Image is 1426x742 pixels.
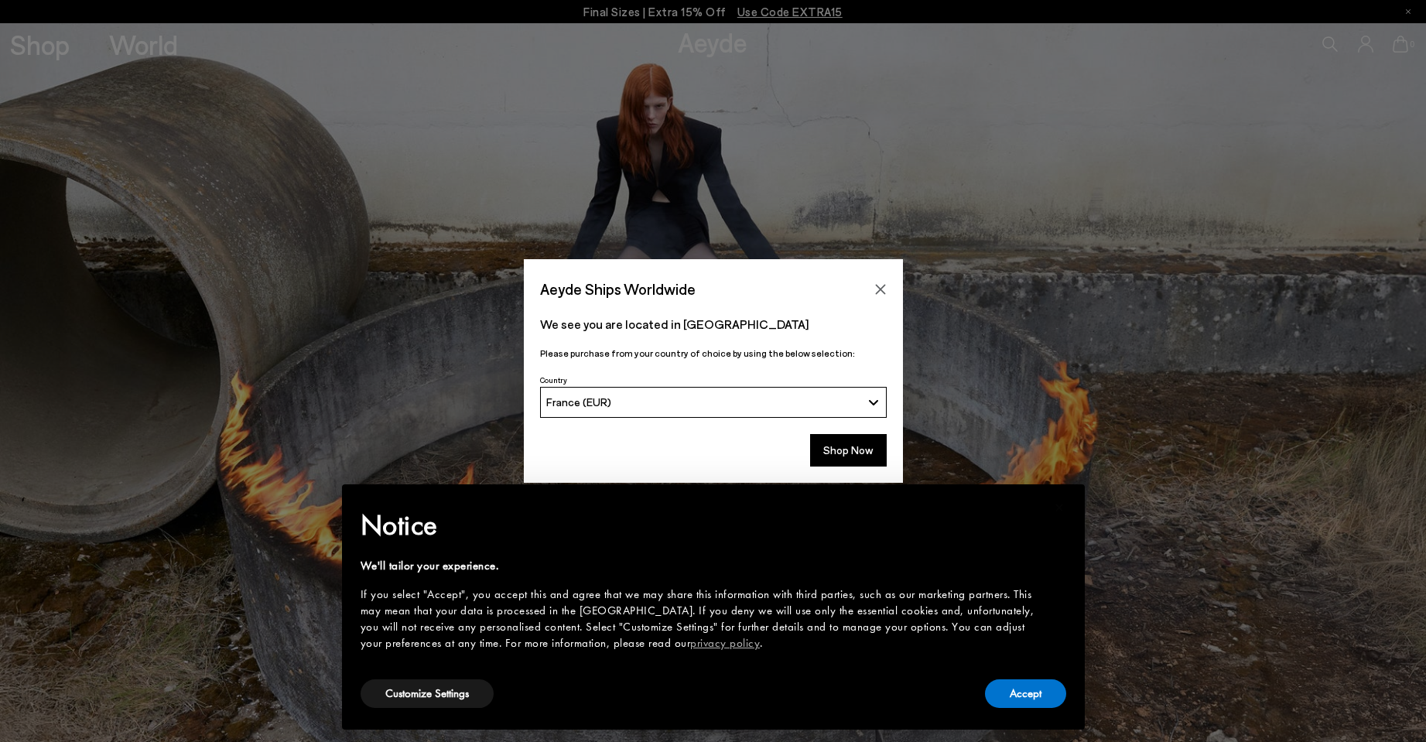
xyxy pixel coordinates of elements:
div: If you select "Accept", you accept this and agree that we may share this information with third p... [361,586,1041,651]
span: × [1055,495,1065,519]
span: Aeyde Ships Worldwide [540,275,696,303]
span: Country [540,375,567,385]
button: Accept [985,679,1066,708]
p: We see you are located in [GEOGRAPHIC_DATA] [540,315,887,333]
button: Close this notice [1041,489,1079,526]
span: France (EUR) [546,395,611,409]
h2: Notice [361,505,1041,545]
div: We'll tailor your experience. [361,558,1041,574]
a: privacy policy [690,635,760,651]
p: Please purchase from your country of choice by using the below selection: [540,346,887,361]
button: Close [869,278,892,301]
button: Customize Settings [361,679,494,708]
button: Shop Now [810,434,887,467]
